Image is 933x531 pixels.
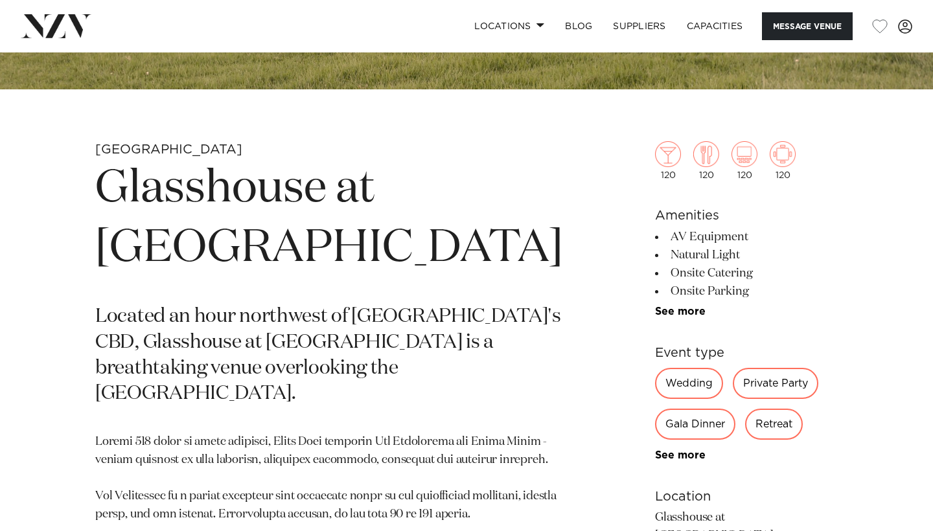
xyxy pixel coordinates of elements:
button: Message Venue [762,12,853,40]
li: Onsite Parking [655,282,838,300]
div: Private Party [733,368,818,399]
li: AV Equipment [655,228,838,246]
a: Capacities [676,12,754,40]
div: Gala Dinner [655,409,735,440]
a: SUPPLIERS [603,12,676,40]
h6: Location [655,487,838,506]
div: 120 [770,141,796,180]
div: 120 [655,141,681,180]
a: Locations [464,12,555,40]
a: BLOG [555,12,603,40]
h6: Event type [655,343,838,363]
li: Onsite Catering [655,264,838,282]
div: 120 [731,141,757,180]
img: meeting.png [770,141,796,167]
img: nzv-logo.png [21,14,91,38]
img: theatre.png [731,141,757,167]
p: Located an hour northwest of [GEOGRAPHIC_DATA]'s CBD, Glasshouse at [GEOGRAPHIC_DATA] is a breath... [95,304,563,408]
li: Natural Light [655,246,838,264]
div: Retreat [745,409,803,440]
h1: Glasshouse at [GEOGRAPHIC_DATA] [95,159,563,278]
img: cocktail.png [655,141,681,167]
h6: Amenities [655,206,838,225]
div: Wedding [655,368,723,399]
div: 120 [693,141,719,180]
img: dining.png [693,141,719,167]
small: [GEOGRAPHIC_DATA] [95,143,242,156]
